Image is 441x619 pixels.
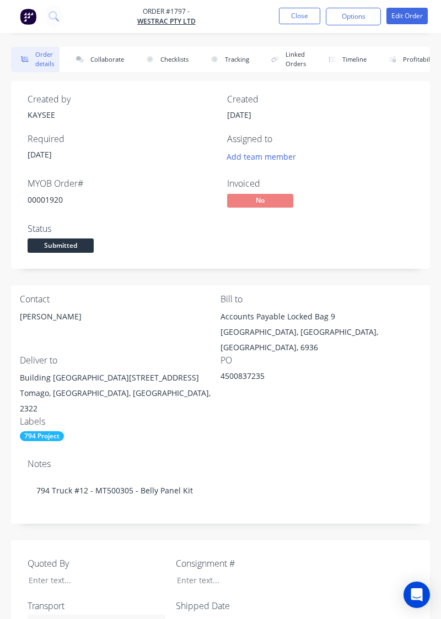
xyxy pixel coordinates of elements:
[28,557,165,570] label: Quoted By
[20,309,220,344] div: [PERSON_NAME]
[136,47,194,72] button: Checklists
[220,309,421,355] div: Accounts Payable Locked Bag 9[GEOGRAPHIC_DATA], [GEOGRAPHIC_DATA], [GEOGRAPHIC_DATA], 6936
[176,557,314,570] label: Consignment #
[28,599,165,612] label: Transport
[221,149,302,164] button: Add team member
[326,8,381,25] button: Options
[137,7,196,17] span: Order #1797 -
[318,47,372,72] button: Timeline
[28,238,94,255] button: Submitted
[20,355,220,366] div: Deliver to
[66,47,130,72] button: Collaborate
[28,459,413,469] div: Notes
[227,94,413,105] div: Created
[28,194,214,205] div: 00001920
[20,309,220,324] div: [PERSON_NAME]
[220,324,421,355] div: [GEOGRAPHIC_DATA], [GEOGRAPHIC_DATA], [GEOGRAPHIC_DATA], 6936
[279,8,320,24] button: Close
[20,416,220,427] div: Labels
[220,355,421,366] div: PO
[220,294,421,305] div: Bill to
[261,47,311,72] button: Linked Orders
[176,599,314,612] label: Shipped Date
[28,238,94,252] span: Submitted
[28,474,413,507] div: 794 Truck #12 - MT500305 - Belly Panel Kit
[227,110,251,120] span: [DATE]
[11,47,60,72] button: Order details
[227,149,302,164] button: Add team member
[28,109,214,121] div: KAYSEE
[220,370,358,385] div: 4500837235
[386,8,428,24] button: Edit Order
[28,224,214,234] div: Status
[20,8,36,25] img: Factory
[28,134,214,144] div: Required
[20,385,220,416] div: Tomago, [GEOGRAPHIC_DATA], [GEOGRAPHIC_DATA], 2322
[201,47,255,72] button: Tracking
[28,178,214,189] div: MYOB Order #
[227,134,413,144] div: Assigned to
[227,194,293,208] span: No
[227,178,413,189] div: Invoiced
[404,582,430,608] div: Open Intercom Messenger
[28,94,214,105] div: Created by
[220,309,421,324] div: Accounts Payable Locked Bag 9
[28,149,52,160] span: [DATE]
[20,370,220,385] div: Building [GEOGRAPHIC_DATA][STREET_ADDRESS]
[20,294,220,305] div: Contact
[137,17,196,26] a: WesTrac Pty Ltd
[20,370,220,416] div: Building [GEOGRAPHIC_DATA][STREET_ADDRESS]Tomago, [GEOGRAPHIC_DATA], [GEOGRAPHIC_DATA], 2322
[20,431,64,441] div: 794 Project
